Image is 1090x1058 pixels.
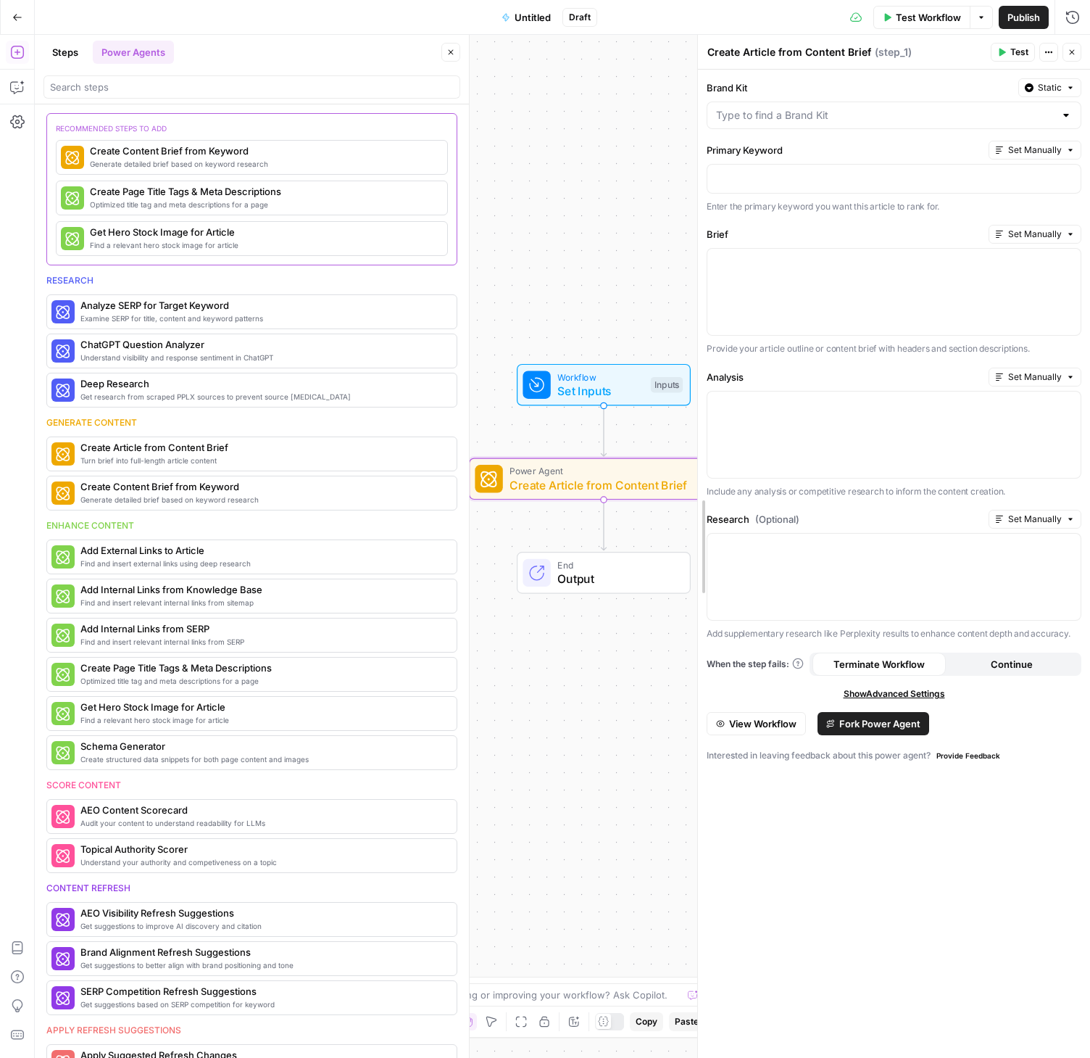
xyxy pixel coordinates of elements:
[56,123,448,140] div: recommended steps to add
[569,11,591,24] span: Draft
[509,476,692,494] span: Create Article from Content Brief
[557,370,644,384] span: Workflow
[80,455,445,466] span: Turn brief into full-length article content
[90,225,436,239] span: Get Hero Stock Image for Article
[46,882,457,895] div: Content refresh
[1007,10,1040,25] span: Publish
[80,352,445,363] span: Understand visibility and response sentiment in ChatGPT
[80,984,445,999] span: SERP Competition Refresh Suggestions
[80,479,445,494] span: Create Content Brief from Keyword
[80,739,445,753] span: Schema Generator
[509,464,692,478] span: Power Agent
[493,6,559,29] button: Untitled
[601,500,606,550] g: Edge from step_1 to end
[80,621,445,636] span: Add Internal Links from SERP
[469,364,739,406] div: WorkflowSet InputsInputs
[93,41,174,64] button: Power Agents
[46,519,457,532] div: Enhance content
[80,298,445,313] span: Analyze SERP for Target Keyword
[630,1012,663,1031] button: Copy
[515,10,551,25] span: Untitled
[80,494,445,505] span: Generate detailed brief based on keyword research
[46,779,457,792] div: Score content
[80,999,445,1010] span: Get suggestions based on SERP competition for keyword
[90,144,436,158] span: Create Content Brief from Keyword
[557,558,675,572] span: End
[80,803,445,817] span: AEO Content Scorecard
[469,552,739,594] div: EndOutput
[80,376,445,391] span: Deep Research
[557,570,675,587] span: Output
[80,700,445,714] span: Get Hero Stock Image for Article
[90,184,436,199] span: Create Page Title Tags & Meta Descriptions
[636,1015,657,1028] span: Copy
[80,582,445,597] span: Add Internal Links from Knowledge Base
[80,636,445,648] span: Find and insert relevant internal links from SERP
[80,920,445,932] span: Get suggestions to improve AI discovery and citation
[50,80,454,94] input: Search steps
[80,313,445,324] span: Examine SERP for title, content and keyword patterns
[80,714,445,726] span: Find a relevant hero stock image for article
[557,382,644,400] span: Set Inputs
[896,10,961,25] span: Test Workflow
[469,458,739,500] div: Power AgentCreate Article from Content BriefStep 1
[669,1012,704,1031] button: Paste
[80,337,445,352] span: ChatGPT Question Analyzer
[999,6,1049,29] button: Publish
[675,1015,699,1028] span: Paste
[80,675,445,687] span: Optimized title tag and meta descriptions for a page
[80,440,445,455] span: Create Article from Content Brief
[80,817,445,829] span: Audit your content to understand readability for LLMs
[873,6,970,29] button: Test Workflow
[90,158,436,170] span: Generate detailed brief based on keyword research
[80,543,445,558] span: Add External Links to Article
[80,945,445,959] span: Brand Alignment Refresh Suggestions
[90,199,436,210] span: Optimized title tag and meta descriptions for a page
[80,597,445,608] span: Find and insert relevant internal links from sitemap
[80,558,445,569] span: Find and insert external links using deep research
[80,959,445,971] span: Get suggestions to better align with brand positioning and tone
[80,391,445,402] span: Get research from scraped PPLX sources to prevent source [MEDICAL_DATA]
[43,41,87,64] button: Steps
[46,1024,457,1037] div: Apply refresh suggestions
[46,274,457,287] div: Research
[80,753,445,765] span: Create structured data snippets for both page content and images
[80,856,445,868] span: Understand your authority and competiveness on a topic
[651,377,683,393] div: Inputs
[601,406,606,457] g: Edge from start to step_1
[80,661,445,675] span: Create Page Title Tags & Meta Descriptions
[46,416,457,429] div: Generate content
[80,842,445,856] span: Topical Authority Scorer
[90,239,436,251] span: Find a relevant hero stock image for article
[80,906,445,920] span: AEO Visibility Refresh Suggestions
